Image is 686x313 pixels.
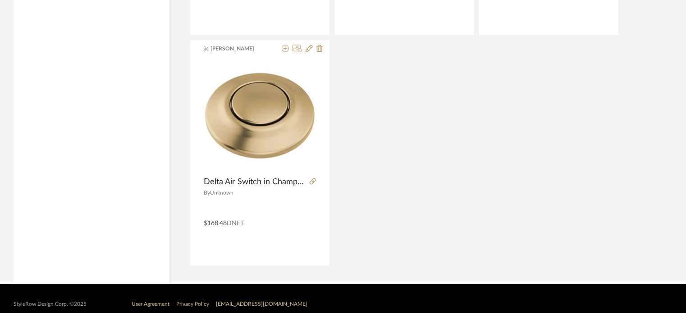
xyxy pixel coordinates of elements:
span: [PERSON_NAME] [211,45,268,53]
a: Privacy Policy [176,302,209,307]
span: $168.48 [204,221,227,227]
a: [EMAIL_ADDRESS][DOMAIN_NAME] [216,302,307,307]
span: DNET [227,221,244,227]
div: StyleRow Design Corp. ©2025 [14,301,87,308]
a: User Agreement [132,302,169,307]
span: Unknown [210,191,233,196]
span: Delta Air Switch in Champagne Bronze [204,177,306,187]
span: By [204,191,210,196]
img: Delta Air Switch in Champagne Bronze [204,60,316,172]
